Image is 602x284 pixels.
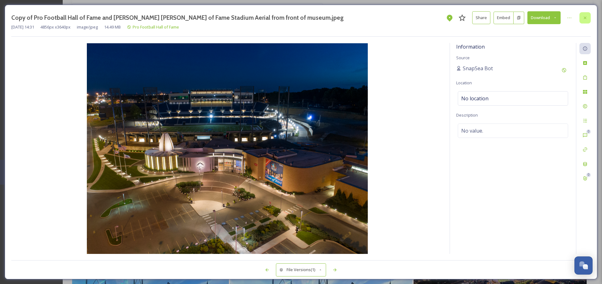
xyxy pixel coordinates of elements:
h3: Copy of Pro Football Hall of Fame and [PERSON_NAME] [PERSON_NAME] of Fame Stadium Aerial from fro... [11,13,344,22]
span: Pro Football Hall of Fame [133,24,179,30]
span: Location [456,80,472,86]
button: File Versions(1) [276,263,326,276]
button: Embed [494,12,514,24]
span: No value. [461,127,483,134]
button: Share [472,11,490,24]
button: Download [527,11,561,24]
div: 0 [586,129,591,134]
span: [DATE] 14:31 [11,24,34,30]
span: Description [456,112,478,118]
span: No location [461,95,488,102]
span: Information [456,43,485,50]
img: 1HcvqxNU4E7ybJISUrtXy6pjVqTD-jC0m.jpeg [11,43,443,254]
span: image/jpeg [77,24,98,30]
button: Open Chat [574,256,593,275]
span: SnapSea Bot [463,65,493,72]
span: 14.49 MB [104,24,121,30]
span: 4856 px x 3640 px [40,24,71,30]
div: 0 [586,173,591,177]
span: Source [456,55,470,60]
